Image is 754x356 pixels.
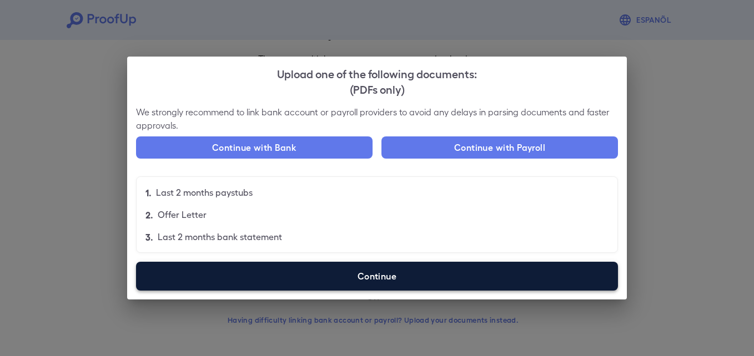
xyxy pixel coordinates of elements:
p: Offer Letter [158,208,207,221]
p: Last 2 months paystubs [156,186,253,199]
p: 2. [145,208,153,221]
p: We strongly recommend to link bank account or payroll providers to avoid any delays in parsing do... [136,105,618,132]
button: Continue with Payroll [381,136,618,159]
p: Last 2 months bank statement [158,230,282,243]
div: (PDFs only) [136,81,618,96]
h2: Upload one of the following documents: [127,57,627,105]
label: Continue [136,262,618,291]
p: 1. [145,186,152,199]
button: Continue with Bank [136,136,373,159]
p: 3. [145,230,153,243]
